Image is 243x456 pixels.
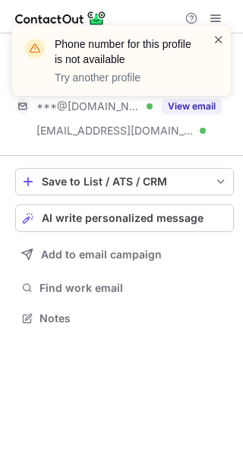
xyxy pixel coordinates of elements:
[41,249,162,261] span: Add to email campaign
[15,204,234,232] button: AI write personalized message
[15,308,234,329] button: Notes
[42,176,207,188] div: Save to List / ATS / CRM
[15,9,106,27] img: ContactOut v5.3.10
[15,241,234,268] button: Add to email campaign
[42,212,204,224] span: AI write personalized message
[39,312,228,325] span: Notes
[15,277,234,299] button: Find work email
[55,36,194,67] header: Phone number for this profile is not available
[15,168,234,195] button: save-profile-one-click
[39,281,228,295] span: Find work email
[55,70,194,85] p: Try another profile
[36,124,194,138] span: [EMAIL_ADDRESS][DOMAIN_NAME]
[23,36,47,61] img: warning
